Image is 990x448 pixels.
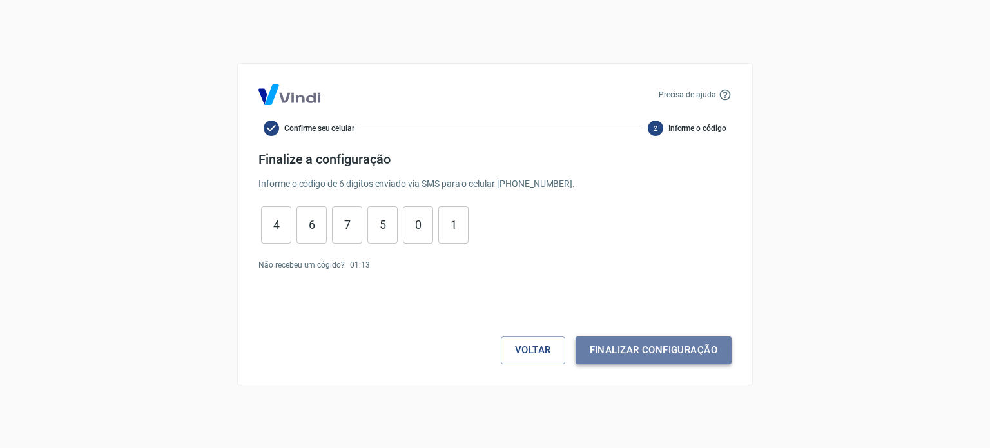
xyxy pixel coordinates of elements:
[501,336,565,364] button: Voltar
[258,84,320,105] img: Logo Vind
[284,122,354,134] span: Confirme seu celular
[350,259,370,271] p: 01 : 13
[576,336,732,364] button: Finalizar configuração
[258,151,732,167] h4: Finalize a configuração
[659,89,716,101] p: Precisa de ajuda
[258,259,345,271] p: Não recebeu um cógido?
[668,122,726,134] span: Informe o código
[258,177,732,191] p: Informe o código de 6 dígitos enviado via SMS para o celular [PHONE_NUMBER] .
[654,124,657,132] text: 2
